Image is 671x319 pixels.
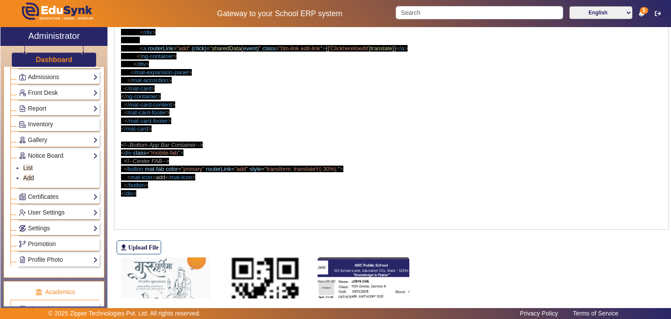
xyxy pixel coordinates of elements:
em: Bottom App Bar Container [130,142,196,148]
span: < [124,109,128,116]
span: mat-accordion [132,77,168,83]
span: > [157,93,161,100]
a: Privacy Policy [515,308,562,319]
span: > [173,53,177,59]
p: © 2025 Zipper Technologies Pvt. Ltd. All rights reserved. [48,309,201,318]
img: academic.png [35,288,43,296]
span: > [404,45,408,52]
span: </ [137,53,142,59]
span: mat-icon [131,174,152,180]
span: > [152,85,155,92]
span: " [210,45,212,52]
span: mat-icon [170,174,192,180]
span: </ [134,61,138,67]
span: > [322,45,326,52]
span: "mobile-fab" [149,149,180,156]
a: Add [23,174,34,181]
a: Promotion [19,239,98,249]
span: mat-card-content [129,101,172,108]
span: > [192,174,195,180]
span: ng-container [142,53,173,59]
span: </ [124,85,129,92]
span: (click) [192,45,207,52]
span: </ [127,77,132,83]
span: <!-- [124,158,133,164]
span: = [261,166,265,172]
span: > [340,166,343,172]
span: = [178,166,181,172]
h5: Gateway to your School ERP system [173,9,387,18]
img: Inventory.png [19,121,26,128]
span: mat-card-footer [128,109,166,116]
span: sharedData [212,45,241,52]
span: < [121,149,125,156]
input: Search [396,6,563,19]
span: mat-card [129,85,151,92]
mat-icon: file_upload [119,243,128,252]
span: style [249,166,261,172]
span: div [145,29,152,35]
span: = [207,45,210,52]
span: --> [196,142,203,148]
span: routerLink [206,166,231,172]
span: </ [131,69,135,76]
span: 'Clickheretoedit' [329,45,369,52]
span: > [146,61,149,67]
a: List [23,164,33,171]
span: 5 [640,7,648,14]
span: div [138,61,146,67]
em: Center FAB [133,158,162,164]
p: Academics [10,288,100,297]
span: div [125,149,132,156]
span: > [166,109,170,116]
span: mat-card [126,125,148,132]
span: = [146,149,149,156]
span: --> [162,158,169,164]
span: </ [165,174,170,180]
span: </ [124,118,129,124]
span: color [166,166,178,172]
span: event [243,45,257,52]
span: > [180,149,183,156]
span: add [156,174,165,180]
span: = [231,166,235,172]
span: button [128,166,143,172]
a: Administrator [0,27,107,46]
span: a [401,45,404,52]
label: Upload File [117,240,161,254]
span: > [188,69,192,76]
span: mat-card-footer [129,118,168,124]
span: mat-expansion-panel [135,69,188,76]
span: = [275,45,279,52]
span: a [143,45,146,52]
span: > [145,182,149,188]
span: > [152,29,156,35]
a: Dashboard [35,55,73,64]
span: "primary" [181,166,204,172]
span: div [126,190,133,197]
span: class [263,45,276,52]
span: </ [140,29,145,35]
span: {{ [325,45,329,52]
span: button [129,182,145,188]
span: }} [392,45,396,52]
span: </ [396,45,401,52]
span: "transform: translateY(-30%);" [265,166,340,172]
span: < [124,166,128,172]
span: </ [124,182,129,188]
span: " [259,45,261,52]
span: ( [241,45,243,52]
span: ng-container [126,93,157,100]
span: "add" [176,45,190,52]
span: </ [121,190,126,197]
span: > [148,125,152,132]
span: mat-fab [145,166,164,172]
span: "add" [235,166,248,172]
span: </ [121,93,126,100]
span: translate [370,45,392,52]
a: Inventory [19,119,98,129]
span: Inventory [28,121,53,128]
span: </ [124,101,129,108]
span: <!-- [121,142,130,148]
span: routerLink [148,45,173,52]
